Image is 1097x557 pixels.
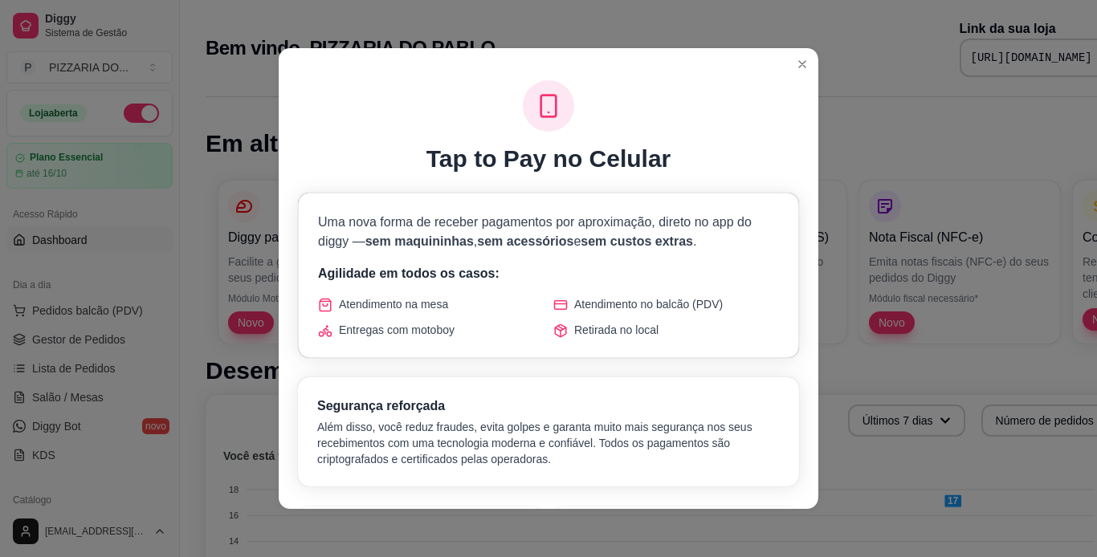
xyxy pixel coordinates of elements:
span: Atendimento no balcão (PDV) [574,296,723,312]
span: sem custos extras [581,234,693,248]
button: Close [789,51,815,77]
span: sem acessórios [477,234,573,248]
span: sem maquininhas [365,234,474,248]
span: Retirada no local [574,322,659,338]
span: Atendimento na mesa [339,296,448,312]
span: Entregas com motoboy [339,322,455,338]
h3: Segurança reforçada [317,396,780,416]
p: Agilidade em todos os casos: [318,264,779,283]
p: Uma nova forma de receber pagamentos por aproximação, direto no app do diggy — , e . [318,213,779,251]
h1: Tap to Pay no Celular [426,144,671,173]
p: Além disso, você reduz fraudes, evita golpes e garanta muito mais segurança nos seus recebimentos... [317,419,780,467]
